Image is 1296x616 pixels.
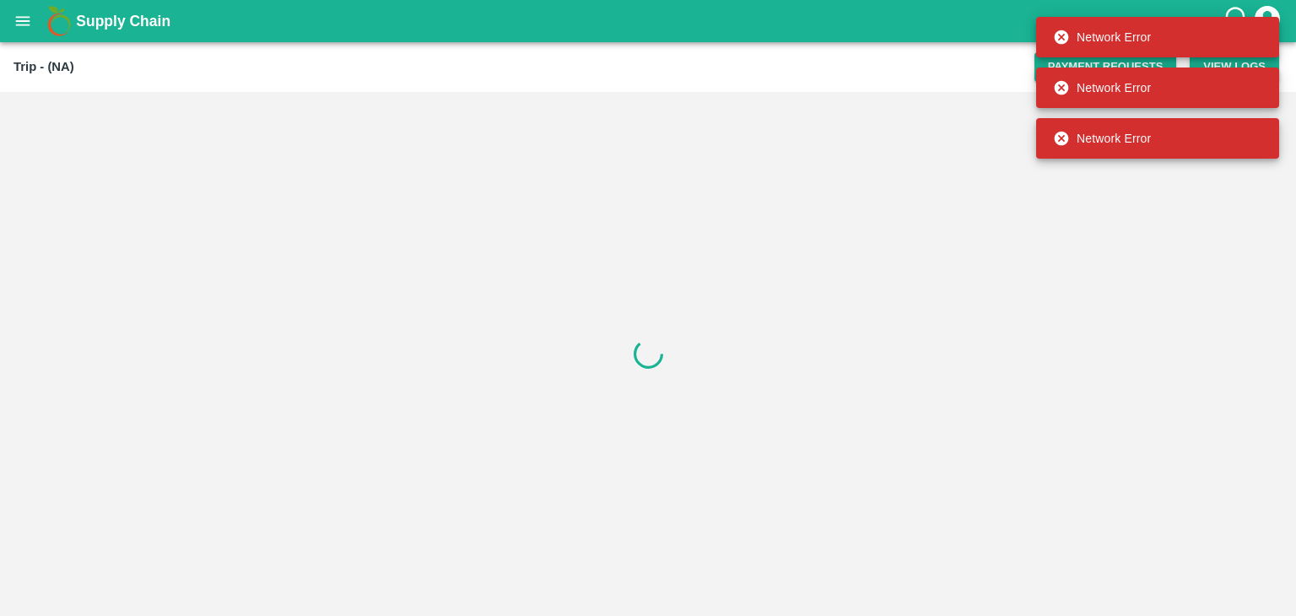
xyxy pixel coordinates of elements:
[1053,22,1151,52] div: Network Error
[13,60,74,73] b: Trip - (NA)
[1223,6,1252,36] div: customer-support
[1034,52,1177,82] button: Payment Requests
[76,13,170,30] b: Supply Chain
[1053,123,1151,154] div: Network Error
[42,4,76,38] img: logo
[1053,73,1151,103] div: Network Error
[1252,3,1282,39] div: account of current user
[3,2,42,41] button: open drawer
[76,9,1223,33] a: Supply Chain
